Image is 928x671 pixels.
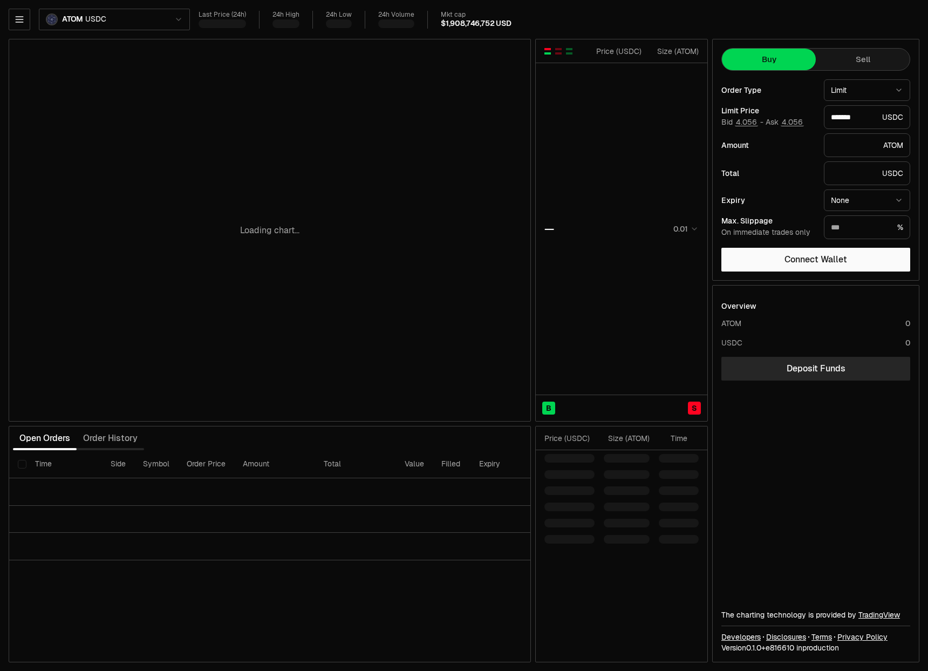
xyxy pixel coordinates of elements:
th: Total [315,450,396,478]
a: Disclosures [766,632,806,642]
button: 4.056 [781,118,804,126]
span: e816610817de5736f1171b6c387dbb2cea933e03 [766,643,794,653]
div: Last Price (24h) [199,11,246,19]
div: Price ( USDC ) [593,46,642,57]
div: 24h Low [326,11,352,19]
div: Overview [721,301,756,311]
a: Developers [721,632,761,642]
button: 4.056 [735,118,758,126]
div: Total [721,170,815,177]
a: Deposit Funds [721,357,910,381]
button: Connect Wallet [721,248,910,272]
th: Side [102,450,134,478]
div: Price ( USDC ) [544,433,595,444]
span: B [546,403,551,414]
div: Amount [721,141,815,149]
a: Privacy Policy [837,632,888,642]
button: Order History [77,428,144,449]
a: TradingView [858,610,900,620]
button: Buy [722,49,816,70]
span: USDC [85,15,106,24]
th: Filled [433,450,470,478]
div: Order Type [721,86,815,94]
span: Bid - [721,118,763,127]
div: Size ( ATOM ) [604,433,650,444]
a: Terms [811,632,832,642]
th: Value [396,450,433,478]
div: The charting technology is provided by [721,609,910,620]
div: ATOM [824,133,910,157]
button: 0.01 [670,222,699,235]
span: Ask [766,118,804,127]
div: 0 [905,318,910,329]
th: Expiry [470,450,543,478]
button: Open Orders [13,428,77,449]
div: 0 [905,337,910,348]
div: Version 0.1.0 + in production [721,642,910,653]
button: Show Buy and Sell Orders [543,47,552,56]
div: Mkt cap [441,11,511,19]
span: S [692,403,697,414]
div: Time [659,433,687,444]
th: Symbol [134,450,178,478]
button: Select all [18,460,26,469]
div: On immediate trades only [721,228,815,238]
button: Show Buy Orders Only [565,47,574,56]
button: None [824,189,910,211]
div: 24h Volume [378,11,414,19]
button: Show Sell Orders Only [554,47,563,56]
div: Size ( ATOM ) [651,46,699,57]
button: Sell [816,49,910,70]
div: Limit Price [721,107,815,114]
div: $1,908,746,752 USD [441,19,511,29]
span: ATOM [62,15,83,24]
div: USDC [824,105,910,129]
div: USDC [824,161,910,185]
div: Expiry [721,196,815,204]
div: % [824,215,910,239]
div: Max. Slippage [721,217,815,225]
div: 24h High [272,11,299,19]
div: — [544,221,554,236]
button: Limit [824,79,910,101]
div: USDC [721,337,742,348]
th: Time [26,450,102,478]
img: ATOM Logo [47,15,57,24]
div: ATOM [721,318,741,329]
th: Amount [234,450,315,478]
p: Loading chart... [240,224,299,237]
th: Order Price [178,450,234,478]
